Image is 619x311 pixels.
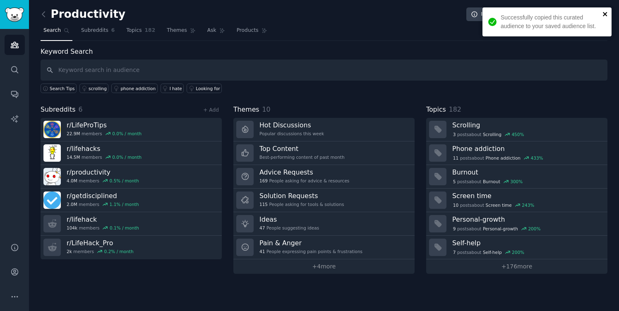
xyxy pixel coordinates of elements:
a: Solution Requests115People asking for tools & solutions [233,189,415,212]
h3: r/ lifehacks [67,144,142,153]
span: 47 [259,225,265,231]
a: Pain & Anger41People expressing pain points & frustrations [233,236,415,259]
h3: Top Content [259,144,345,153]
button: close [602,11,608,17]
span: 7 [453,249,456,255]
a: Products [234,24,270,41]
div: 0.5 % / month [110,178,139,184]
input: Keyword search in audience [41,60,607,81]
span: Burnout [483,179,500,184]
div: post s about [452,131,525,138]
label: Keyword Search [41,48,93,55]
h3: Ideas [259,215,319,224]
span: 2k [67,249,72,254]
span: Topics [426,105,446,115]
div: members [67,225,139,231]
a: Hot DiscussionsPopular discussions this week [233,118,415,141]
span: 6 [111,27,115,34]
span: 169 [259,178,268,184]
h3: Pain & Anger [259,239,362,247]
div: 450 % [511,132,524,137]
a: Subreddits6 [78,24,118,41]
div: People asking for advice & resources [259,178,349,184]
span: Personal-growth [483,226,518,232]
span: Scrolling [483,132,501,137]
span: Ask [207,27,216,34]
a: Themes [164,24,199,41]
img: getdisciplined [43,191,61,209]
h3: Solution Requests [259,191,344,200]
h3: Phone addiction [452,144,602,153]
h3: Hot Discussions [259,121,324,129]
div: 433 % [531,155,543,161]
h3: Scrolling [452,121,602,129]
a: Scrolling3postsaboutScrolling450% [426,118,607,141]
span: Search [43,27,61,34]
div: I hate [170,86,182,91]
div: post s about [452,154,544,162]
h3: r/ getdisciplined [67,191,139,200]
img: lifehacks [43,144,61,162]
a: + Add [203,107,219,113]
a: I hate [161,84,184,93]
a: Search [41,24,72,41]
a: Burnout5postsaboutBurnout300% [426,165,607,189]
span: Themes [233,105,259,115]
h3: Burnout [452,168,602,177]
div: post s about [452,201,535,209]
span: Self-help [483,249,502,255]
h3: Personal-growth [452,215,602,224]
a: r/lifehack104kmembers0.1% / month [41,212,222,236]
div: Best-performing content of past month [259,154,345,160]
a: r/productivity4.0Mmembers0.5% / month [41,165,222,189]
a: Ideas47People suggesting ideas [233,212,415,236]
a: scrolling [79,84,108,93]
span: 115 [259,201,268,207]
span: Subreddits [41,105,76,115]
div: People suggesting ideas [259,225,319,231]
div: members [67,249,134,254]
h3: r/ productivity [67,168,139,177]
h3: Screen time [452,191,602,200]
div: post s about [452,249,525,256]
a: r/LifeProTips22.9Mmembers0.0% / month [41,118,222,141]
span: 22.9M [67,131,80,136]
span: 11 [453,155,458,161]
div: People asking for tools & solutions [259,201,344,207]
div: members [67,178,139,184]
div: post s about [452,178,523,185]
div: 1.1 % / month [110,201,139,207]
a: +176more [426,259,607,274]
a: Ask [204,24,228,41]
div: Looking for [196,86,220,91]
h3: r/ LifeHack_Pro [67,239,134,247]
a: r/getdisciplined2.0Mmembers1.1% / month [41,189,222,212]
span: 4.0M [67,178,77,184]
span: 3 [453,132,456,137]
a: +4more [233,259,415,274]
a: Info [466,7,497,22]
span: Subreddits [81,27,108,34]
span: 9 [453,226,456,232]
div: phone addiction [120,86,156,91]
div: 0.2 % / month [104,249,134,254]
span: 5 [453,179,456,184]
a: Phone addiction11postsaboutPhone addiction433% [426,141,607,165]
a: Topics182 [123,24,158,41]
div: Successfully copied this curated audience to your saved audience list. [501,13,600,31]
h2: Productivity [41,8,125,21]
span: Phone addiction [486,155,521,161]
span: 10 [262,105,271,113]
div: People expressing pain points & frustrations [259,249,362,254]
span: 2.0M [67,201,77,207]
div: 200 % [528,226,540,232]
div: 300 % [510,179,523,184]
div: 243 % [522,202,534,208]
div: members [67,154,142,160]
span: 104k [67,225,77,231]
div: members [67,201,139,207]
div: scrolling [89,86,107,91]
h3: r/ LifeProTips [67,121,142,129]
button: Search Tips [41,84,77,93]
span: Products [237,27,259,34]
